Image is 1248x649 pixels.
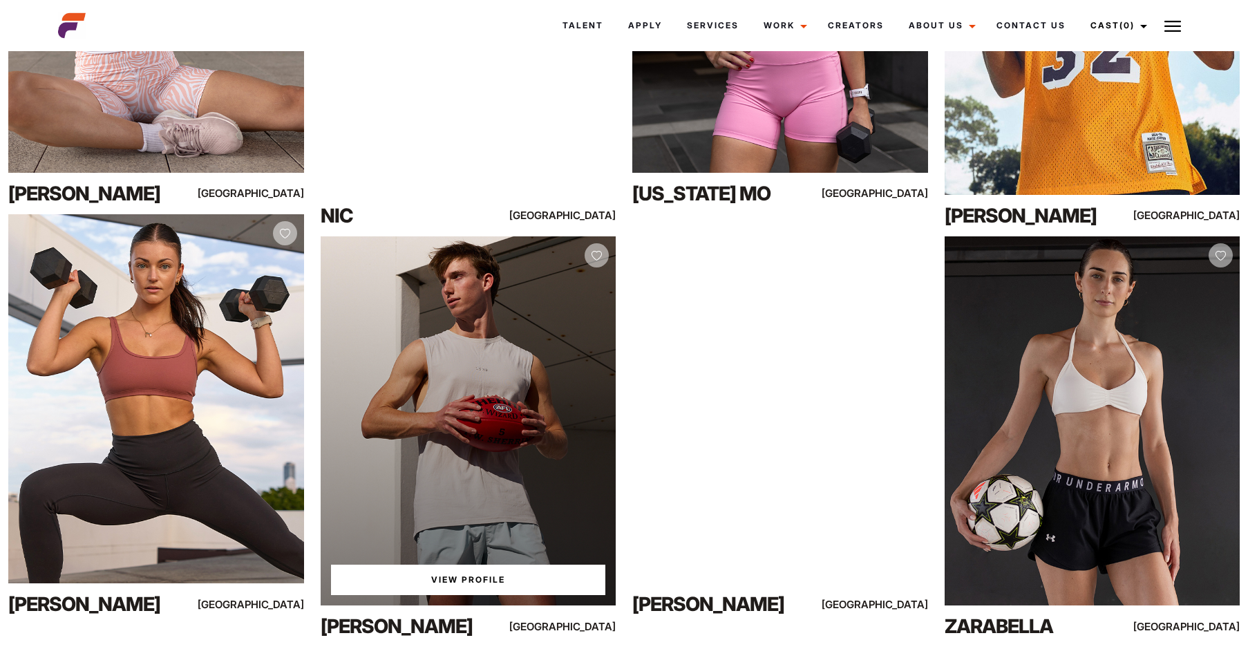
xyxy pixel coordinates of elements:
a: Cast(0) [1078,7,1155,44]
a: Contact Us [984,7,1078,44]
a: Talent [550,7,616,44]
span: (0) [1119,20,1135,30]
div: [PERSON_NAME] [8,590,186,618]
div: [GEOGRAPHIC_DATA] [839,596,927,613]
div: [PERSON_NAME] [632,590,810,618]
div: [US_STATE] Mo [632,180,810,207]
img: Burger icon [1164,18,1181,35]
a: Creators [815,7,896,44]
a: Apply [616,7,674,44]
div: [GEOGRAPHIC_DATA] [1151,618,1240,635]
div: [GEOGRAPHIC_DATA] [527,207,616,224]
div: Nic [321,202,498,229]
div: [PERSON_NAME] [8,180,186,207]
div: [PERSON_NAME] [321,612,498,640]
div: [PERSON_NAME] [945,202,1122,229]
a: About Us [896,7,984,44]
div: [GEOGRAPHIC_DATA] [839,185,927,202]
div: Zarabella [945,612,1122,640]
div: [GEOGRAPHIC_DATA] [215,596,303,613]
a: View Blake L'sProfile [331,565,606,595]
div: [GEOGRAPHIC_DATA] [1151,207,1240,224]
div: [GEOGRAPHIC_DATA] [527,618,616,635]
div: [GEOGRAPHIC_DATA] [215,185,303,202]
a: Services [674,7,751,44]
img: cropped-aefm-brand-fav-22-square.png [58,12,86,39]
a: Work [751,7,815,44]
